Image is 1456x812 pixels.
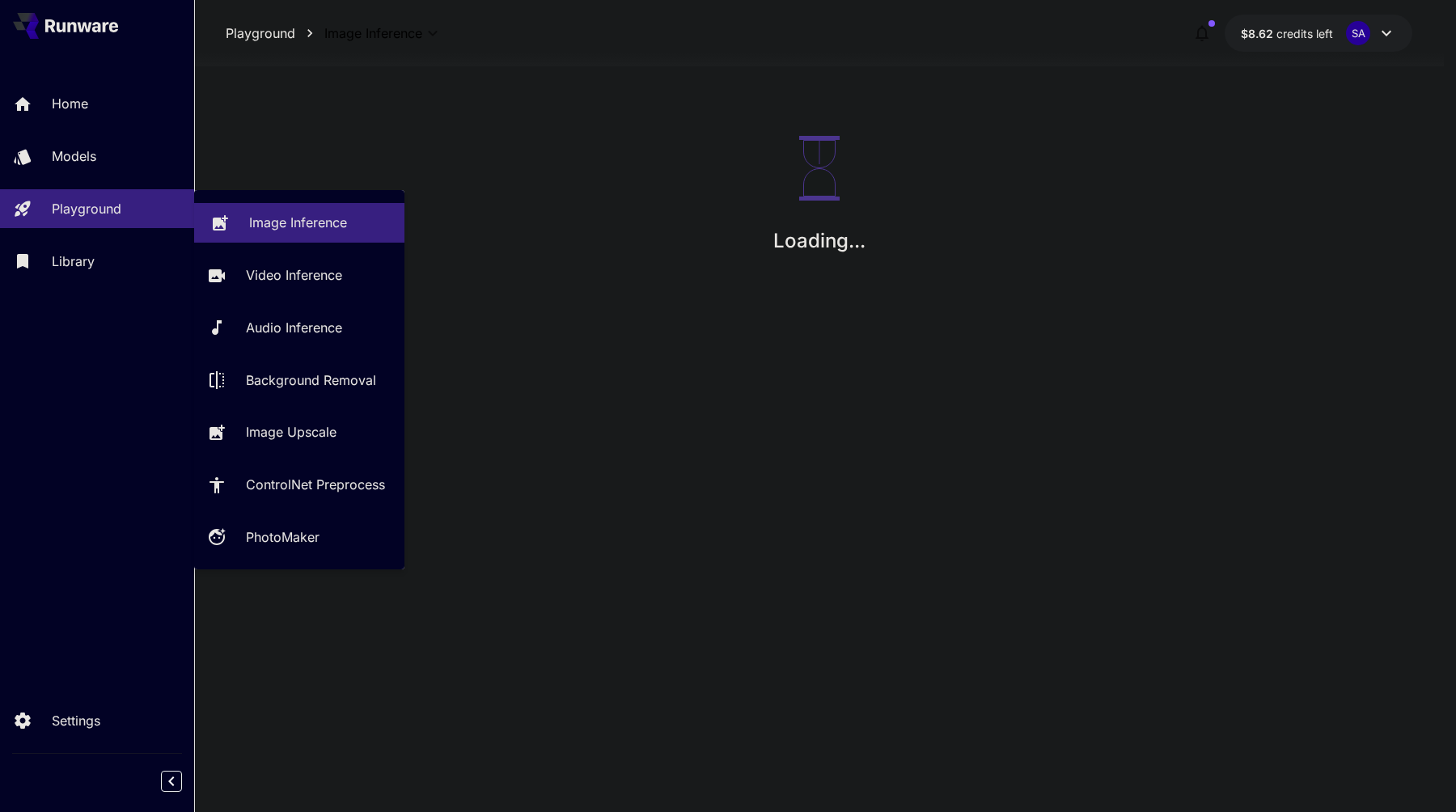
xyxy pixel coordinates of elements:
[52,94,88,113] p: Home
[246,265,342,285] p: Video Inference
[173,767,194,796] div: Collapse sidebar
[324,23,422,43] span: Image Inference
[161,771,182,792] button: Collapse sidebar
[226,23,324,43] nav: breadcrumb
[1241,27,1276,40] span: $8.62
[194,412,404,452] a: Image Upscale
[52,711,100,730] p: Settings
[52,199,121,218] p: Playground
[246,422,336,442] p: Image Upscale
[1276,27,1333,40] span: credits left
[194,465,404,505] a: ControlNet Preprocess
[194,203,404,243] a: Image Inference
[246,318,342,337] p: Audio Inference
[52,146,96,166] p: Models
[194,518,404,557] a: PhotoMaker
[194,308,404,348] a: Audio Inference
[246,370,376,390] p: Background Removal
[226,23,295,43] p: Playground
[1225,15,1412,52] button: $8.62405
[773,226,866,256] p: Loading...
[52,252,95,271] p: Library
[249,213,347,232] p: Image Inference
[194,256,404,295] a: Video Inference
[1346,21,1370,45] div: SA
[194,360,404,400] a: Background Removal
[1241,25,1333,42] div: $8.62405
[246,475,385,494] p: ControlNet Preprocess
[246,527,320,547] p: PhotoMaker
